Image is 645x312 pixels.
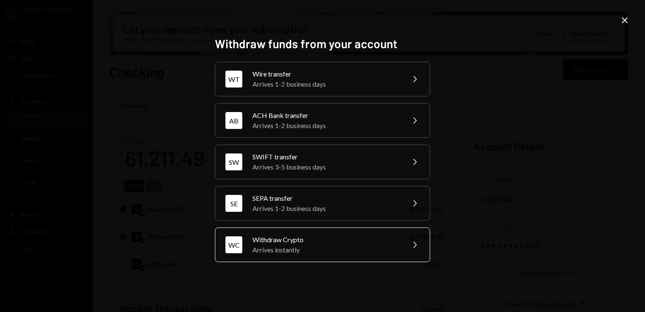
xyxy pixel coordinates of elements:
[225,236,242,253] div: WC
[215,227,430,262] button: WCWithdraw CryptoArrives instantly
[252,152,399,162] div: SWIFT transfer
[215,186,430,221] button: SESEPA transferArrives 1-2 business days
[252,79,399,89] div: Arrives 1-2 business days
[252,110,399,120] div: ACH Bank transfer
[252,162,399,172] div: Arrives 3-5 business days
[215,103,430,138] button: ABACH Bank transferArrives 1-2 business days
[225,153,242,170] div: SW
[252,120,399,131] div: Arrives 1-2 business days
[252,235,399,245] div: Withdraw Crypto
[252,203,399,213] div: Arrives 1-2 business days
[215,36,430,52] h2: Withdraw funds from your account
[225,71,242,88] div: WT
[252,69,399,79] div: Wire transfer
[215,62,430,96] button: WTWire transferArrives 1-2 business days
[215,145,430,179] button: SWSWIFT transferArrives 3-5 business days
[252,245,399,255] div: Arrives instantly
[225,112,242,129] div: AB
[225,195,242,212] div: SE
[252,193,399,203] div: SEPA transfer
